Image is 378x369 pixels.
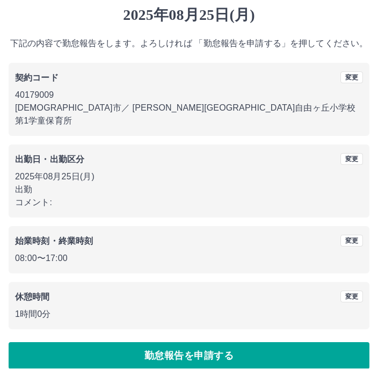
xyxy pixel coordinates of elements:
p: 40179009 [15,89,363,102]
h1: 2025年08月25日(月) [9,6,369,25]
p: 出勤 [15,184,363,197]
b: 契約コード [15,74,59,83]
b: 休憩時間 [15,293,50,302]
b: 始業時刻・終業時刻 [15,237,93,246]
button: 変更 [340,154,363,165]
p: 2025年08月25日(月) [15,171,363,184]
p: 08:00 〜 17:00 [15,252,363,265]
button: 変更 [340,235,363,247]
button: 変更 [340,72,363,84]
p: 1時間0分 [15,308,363,321]
p: [DEMOGRAPHIC_DATA]市 ／ [PERSON_NAME][GEOGRAPHIC_DATA]自由ヶ丘小学校第1学童保育所 [15,102,363,128]
p: コメント: [15,197,363,209]
b: 出勤日・出勤区分 [15,155,84,164]
p: 下記の内容で勤怠報告をします。よろしければ 「勤怠報告を申請する」を押してください。 [9,38,369,50]
button: 変更 [340,291,363,303]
